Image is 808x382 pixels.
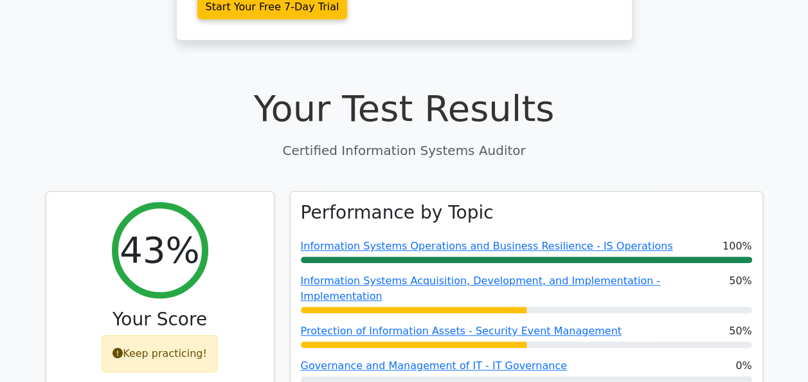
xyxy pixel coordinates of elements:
h3: Performance by Topic [301,202,494,224]
span: 50% [729,323,752,339]
div: Keep practicing! [102,335,218,372]
a: Protection of Information Assets - Security Event Management [301,325,622,337]
span: 100% [723,239,752,254]
a: Information Systems Operations and Business Resilience - IS Operations [301,240,673,252]
a: Governance and Management of IT - IT Governance [301,359,567,372]
span: 50% [729,273,752,304]
span: 0% [735,358,751,374]
a: Information Systems Acquisition, Development, and Implementation - Implementation [301,275,661,302]
p: Certified Information Systems Auditor [46,141,763,160]
h3: Your Score [57,309,264,331]
h1: Your Test Results [46,87,763,130]
h2: 43% [120,228,199,271]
